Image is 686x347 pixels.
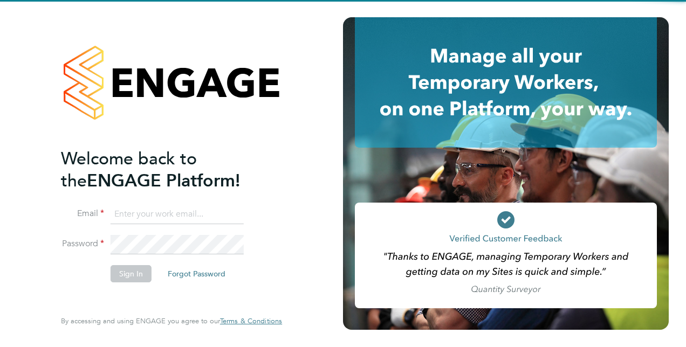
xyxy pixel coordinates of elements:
[220,316,282,325] span: Terms & Conditions
[159,265,234,282] button: Forgot Password
[61,238,104,249] label: Password
[61,148,271,192] h2: ENGAGE Platform!
[111,205,244,224] input: Enter your work email...
[61,148,197,191] span: Welcome back to the
[111,265,152,282] button: Sign In
[220,317,282,325] a: Terms & Conditions
[61,208,104,219] label: Email
[61,316,282,325] span: By accessing and using ENGAGE you agree to our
